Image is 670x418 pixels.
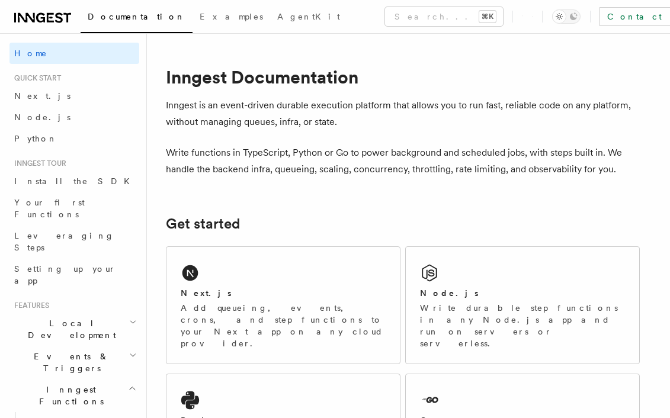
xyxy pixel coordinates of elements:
[14,176,137,186] span: Install the SDK
[9,107,139,128] a: Node.js
[479,11,496,22] kbd: ⌘K
[88,12,185,21] span: Documentation
[552,9,581,24] button: Toggle dark mode
[9,379,139,412] button: Inngest Functions
[14,134,57,143] span: Python
[181,302,386,349] p: Add queueing, events, crons, and step functions to your Next app on any cloud provider.
[9,317,129,341] span: Local Development
[14,198,85,219] span: Your first Functions
[420,287,479,299] h2: Node.js
[166,144,640,178] p: Write functions in TypeScript, Python or Go to power background and scheduled jobs, with steps bu...
[166,97,640,130] p: Inngest is an event-driven durable execution platform that allows you to run fast, reliable code ...
[14,112,70,122] span: Node.js
[420,302,625,349] p: Write durable step functions in any Node.js app and run on servers or serverless.
[9,128,139,149] a: Python
[385,7,503,26] button: Search...⌘K
[9,258,139,291] a: Setting up your app
[9,159,66,168] span: Inngest tour
[9,192,139,225] a: Your first Functions
[9,384,128,407] span: Inngest Functions
[9,85,139,107] a: Next.js
[14,264,116,285] span: Setting up your app
[166,66,640,88] h1: Inngest Documentation
[181,287,232,299] h2: Next.js
[14,231,114,252] span: Leveraging Steps
[277,12,340,21] span: AgentKit
[9,225,139,258] a: Leveraging Steps
[270,4,347,32] a: AgentKit
[81,4,193,33] a: Documentation
[9,351,129,374] span: Events & Triggers
[166,216,240,232] a: Get started
[9,301,49,310] span: Features
[9,73,61,83] span: Quick start
[9,171,139,192] a: Install the SDK
[9,43,139,64] a: Home
[166,246,400,364] a: Next.jsAdd queueing, events, crons, and step functions to your Next app on any cloud provider.
[9,346,139,379] button: Events & Triggers
[200,12,263,21] span: Examples
[405,246,640,364] a: Node.jsWrite durable step functions in any Node.js app and run on servers or serverless.
[14,47,47,59] span: Home
[193,4,270,32] a: Examples
[9,313,139,346] button: Local Development
[14,91,70,101] span: Next.js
